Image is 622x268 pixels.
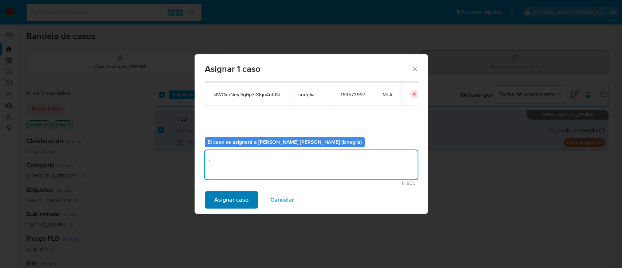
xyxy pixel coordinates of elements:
span: MLA [383,91,392,98]
textarea: . [205,150,418,179]
button: Cancelar [261,191,304,209]
button: Asignar caso [205,191,258,209]
span: Cancelar [270,192,294,208]
div: assign-modal [195,54,428,214]
span: lsneglia [297,91,323,98]
span: 163573997 [341,91,365,98]
span: Asignar 1 caso [205,65,411,73]
span: Asignar caso [214,192,249,208]
b: El caso se asignará a [PERSON_NAME] [PERSON_NAME] (lsneglia) [208,138,362,145]
span: Máximo 500 caracteres [207,181,415,186]
button: Cerrar ventana [411,65,418,72]
button: icon-button [410,90,419,98]
span: klWCxpNeyDg6p7tXIqu4nfdN [214,91,280,98]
